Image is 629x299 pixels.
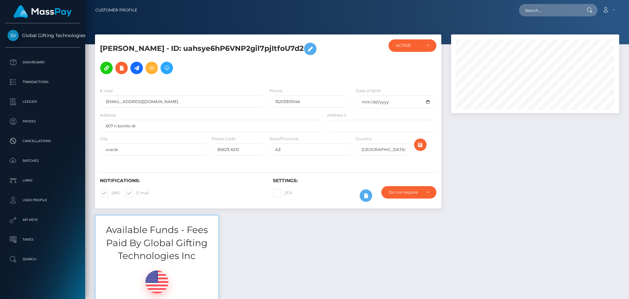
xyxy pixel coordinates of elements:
[5,32,80,38] span: Global Gifting Technologies Inc
[8,215,78,225] p: API Keys
[100,39,321,77] h5: [PERSON_NAME] - ID: uahsye6hP6VNP2gil7pjItfoU7d2
[5,74,80,90] a: Transactions
[145,270,168,293] img: USD.png
[5,94,80,110] a: Ledger
[100,136,108,142] label: City
[100,178,263,183] h6: Notifications:
[100,88,113,94] label: E-mail
[5,172,80,189] a: Links
[8,176,78,185] p: Links
[5,251,80,267] a: Search
[273,178,436,183] h6: Settings:
[8,77,78,87] p: Transactions
[269,88,282,94] label: Phone
[8,57,78,67] p: Dashboard
[8,117,78,126] p: Payees
[5,133,80,149] a: Cancellations
[5,192,80,208] a: User Profile
[356,88,381,94] label: Date of Birth
[8,30,19,41] img: Global Gifting Technologies Inc
[8,254,78,264] p: Search
[5,54,80,71] a: Dashboard
[13,5,72,18] img: MassPay Logo
[327,112,346,118] label: Address 2
[5,231,80,248] a: Taxes
[125,189,149,197] label: E-mail
[95,224,219,262] h3: Available Funds - Fees Paid By Global Gifting Technologies Inc
[389,190,421,195] div: Do not require
[8,156,78,166] p: Batches
[356,136,372,142] label: Country
[8,195,78,205] p: User Profile
[95,3,137,17] a: Customer Profile
[389,39,436,52] button: ACTIVE
[5,212,80,228] a: API Keys
[269,136,298,142] label: State/Province
[5,153,80,169] a: Batches
[519,4,581,16] input: Search...
[100,112,116,118] label: Address
[8,97,78,107] p: Ledger
[100,189,120,197] label: SMS
[273,189,292,197] label: 2FA
[381,186,436,199] button: Do not require
[212,136,236,142] label: Postal Code
[8,235,78,245] p: Taxes
[5,113,80,130] a: Payees
[130,62,143,74] a: Initiate Payout
[396,43,421,48] div: ACTIVE
[8,136,78,146] p: Cancellations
